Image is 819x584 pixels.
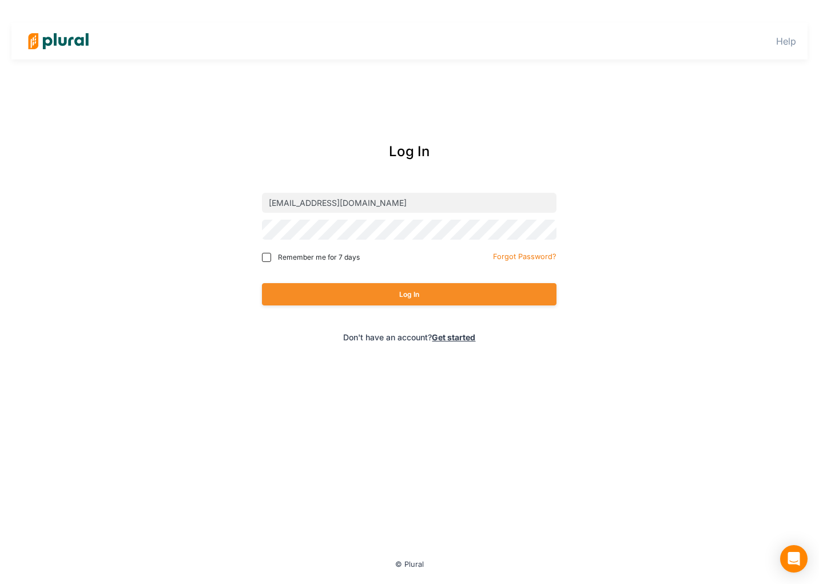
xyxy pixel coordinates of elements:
small: © Plural [395,560,424,569]
div: Don't have an account? [213,331,606,343]
a: Get started [432,332,475,342]
a: Forgot Password? [493,250,556,261]
a: Help [776,35,796,47]
small: Forgot Password? [493,252,556,261]
div: Open Intercom Messenger [780,545,808,573]
input: Remember me for 7 days [262,253,271,262]
img: Logo for Plural [18,21,98,61]
div: Log In [213,141,606,162]
input: Email address [262,193,556,213]
button: Log In [262,283,556,305]
span: Remember me for 7 days [278,252,360,263]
